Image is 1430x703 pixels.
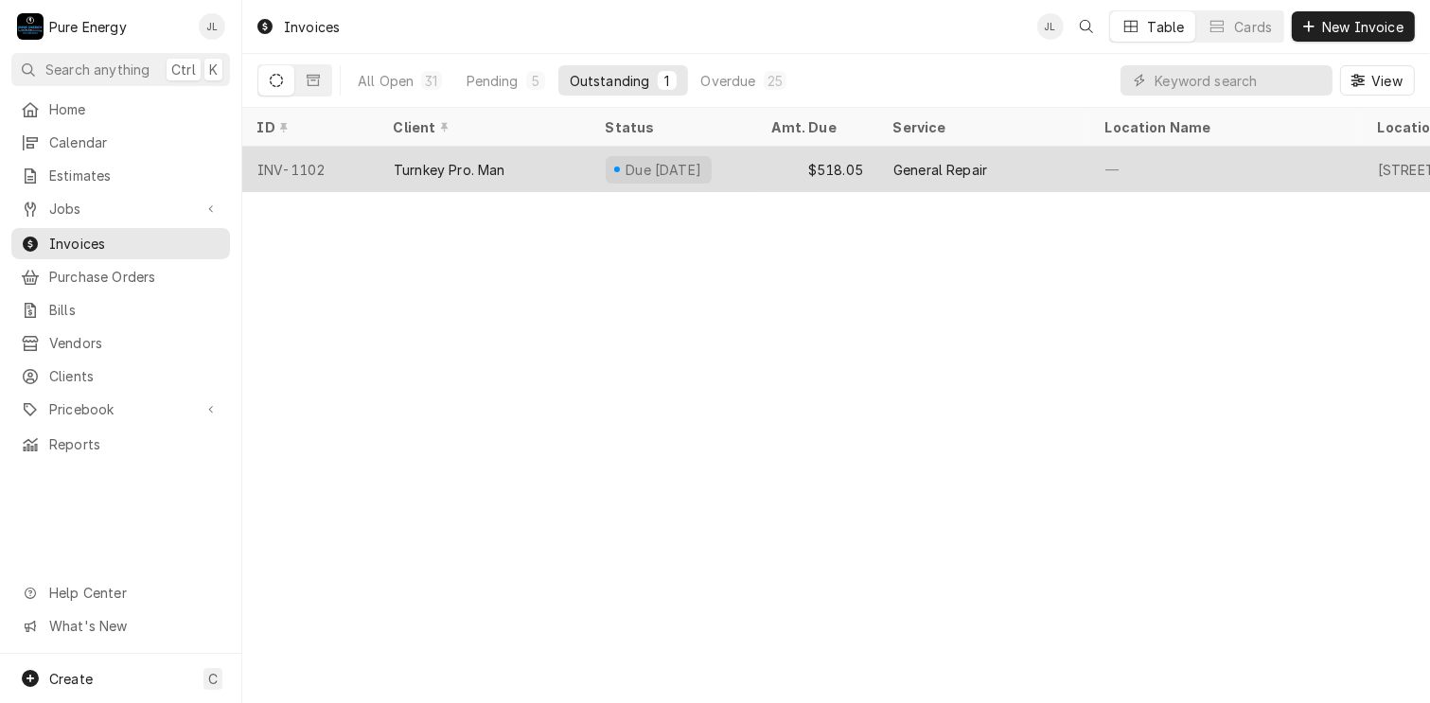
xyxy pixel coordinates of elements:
span: Reports [49,434,221,454]
div: General Repair [893,160,987,180]
span: Bills [49,300,221,320]
div: Status [606,117,738,137]
span: K [209,60,218,79]
div: Location Name [1105,117,1344,137]
a: Clients [11,360,230,392]
div: JL [1037,13,1064,40]
div: Amt. Due [772,117,859,137]
span: Pricebook [49,399,192,419]
div: Table [1148,17,1185,37]
div: All Open [358,71,414,91]
div: 1 [662,71,673,91]
button: Open search [1071,11,1102,42]
div: Overdue [701,71,756,91]
div: P [17,13,44,40]
div: JL [199,13,225,40]
div: 25 [768,71,783,91]
span: Create [49,671,93,687]
a: Invoices [11,228,230,259]
span: View [1368,71,1406,91]
div: — [1090,147,1363,192]
div: Cards [1234,17,1272,37]
a: Go to What's New [11,610,230,641]
div: Pending [467,71,519,91]
div: Due [DATE] [624,160,704,180]
a: Reports [11,429,230,460]
button: Search anythingCtrlK [11,53,230,86]
a: Bills [11,294,230,325]
div: $518.05 [757,147,878,192]
span: C [208,669,218,689]
a: Purchase Orders [11,261,230,292]
div: James Linnenkamp's Avatar [1037,13,1064,40]
span: New Invoice [1318,17,1407,37]
span: Help Center [49,583,219,603]
a: Calendar [11,127,230,158]
div: Service [893,117,1071,137]
div: INV-1102 [242,147,379,192]
div: Pure Energy's Avatar [17,13,44,40]
span: Calendar [49,132,221,152]
a: Go to Help Center [11,577,230,608]
span: Jobs [49,199,192,219]
span: Ctrl [171,60,196,79]
span: Purchase Orders [49,267,221,287]
button: View [1340,65,1415,96]
div: Pure Energy [49,17,127,37]
div: Client [394,117,572,137]
span: Vendors [49,333,221,353]
div: James Linnenkamp's Avatar [199,13,225,40]
span: Home [49,99,221,119]
button: New Invoice [1292,11,1415,42]
div: Outstanding [570,71,650,91]
div: Turnkey Pro. Man [394,160,505,180]
span: Clients [49,366,221,386]
a: Go to Jobs [11,193,230,224]
input: Keyword search [1155,65,1323,96]
span: What's New [49,616,219,636]
a: Estimates [11,160,230,191]
a: Home [11,94,230,125]
div: 5 [530,71,541,91]
div: 31 [425,71,437,91]
span: Estimates [49,166,221,185]
a: Go to Pricebook [11,394,230,425]
span: Search anything [45,60,150,79]
span: Invoices [49,234,221,254]
a: Vendors [11,327,230,359]
div: ID [257,117,360,137]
